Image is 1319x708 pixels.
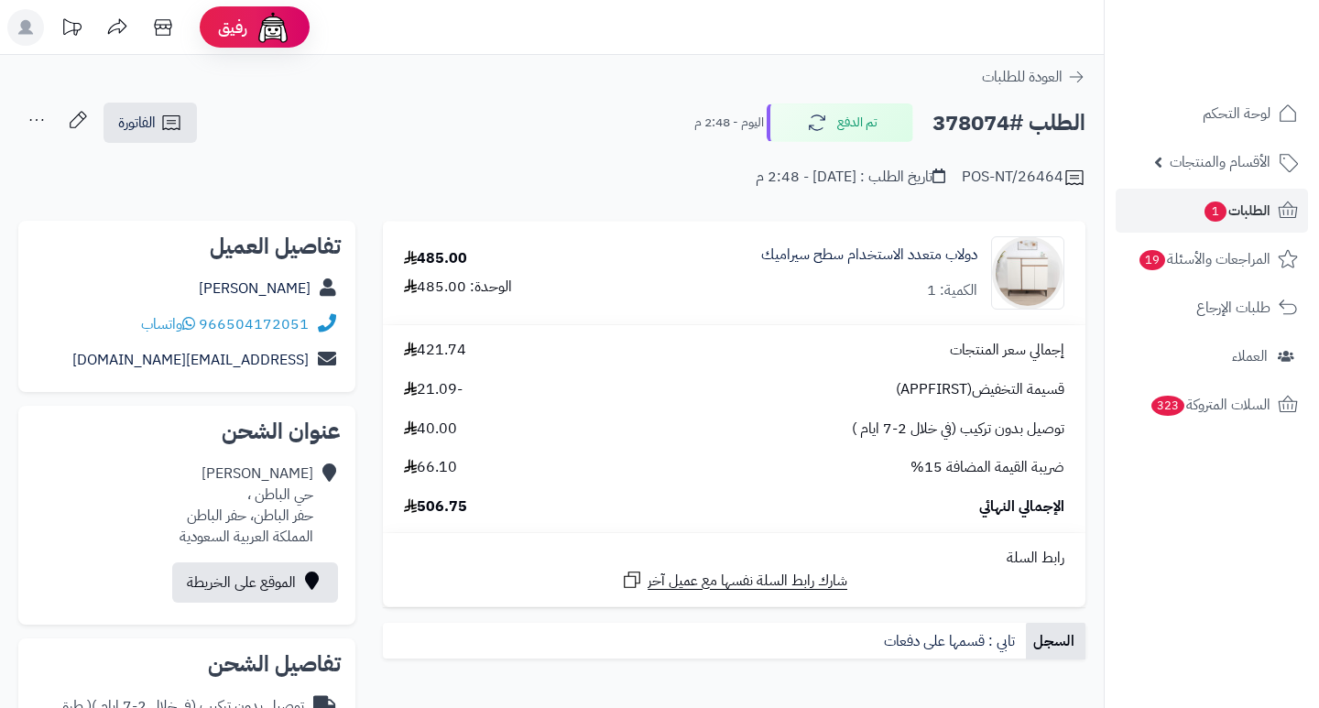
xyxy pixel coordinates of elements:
[1205,202,1226,222] span: 1
[877,623,1026,659] a: تابي : قسمها على دفعات
[118,112,156,134] span: الفاتورة
[767,103,913,142] button: تم الدفع
[72,349,309,371] a: [EMAIL_ADDRESS][DOMAIN_NAME]
[1196,295,1270,321] span: طلبات الإرجاع
[404,379,463,400] span: -21.09
[1116,286,1308,330] a: طلبات الإرجاع
[199,278,311,300] a: [PERSON_NAME]
[756,167,945,188] div: تاريخ الطلب : [DATE] - 2:48 م
[1232,343,1268,369] span: العملاء
[1026,623,1085,659] a: السجل
[979,496,1064,517] span: الإجمالي النهائي
[1138,246,1270,272] span: المراجعات والأسئلة
[33,653,341,675] h2: تفاصيل الشحن
[761,245,977,266] a: دولاب متعدد الاستخدام سطح سيراميك
[1194,51,1302,90] img: logo-2.png
[927,280,977,301] div: الكمية: 1
[404,457,457,478] span: 66.10
[1150,392,1270,418] span: السلات المتروكة
[1116,92,1308,136] a: لوحة التحكم
[390,548,1078,569] div: رابط السلة
[982,66,1085,88] a: العودة للطلبات
[694,114,764,132] small: اليوم - 2:48 م
[404,419,457,440] span: 40.00
[199,313,309,335] a: 966504172051
[932,104,1085,142] h2: الطلب #378074
[1203,198,1270,223] span: الطلبات
[1116,383,1308,427] a: السلات المتروكة323
[218,16,247,38] span: رفيق
[852,419,1064,440] span: توصيل بدون تركيب (في خلال 2-7 ايام )
[648,571,847,592] span: شارك رابط السلة نفسها مع عميل آخر
[962,167,1085,189] div: POS-NT/26464
[1116,237,1308,281] a: المراجعات والأسئلة19
[1139,250,1165,270] span: 19
[982,66,1063,88] span: العودة للطلبات
[404,248,467,269] div: 485.00
[255,9,291,46] img: ai-face.png
[33,420,341,442] h2: عنوان الشحن
[49,9,94,50] a: تحديثات المنصة
[404,496,467,517] span: 506.75
[404,277,512,298] div: الوحدة: 485.00
[33,235,341,257] h2: تفاصيل العميل
[992,236,1063,310] img: 1744554797-1-90x90.jpg
[910,457,1064,478] span: ضريبة القيمة المضافة 15%
[172,562,338,603] a: الموقع على الخريطة
[950,340,1064,361] span: إجمالي سعر المنتجات
[1203,101,1270,126] span: لوحة التحكم
[1151,396,1184,416] span: 323
[180,463,313,547] div: [PERSON_NAME] حي الباطن ، حفر الباطن، حفر الباطن المملكة العربية السعودية
[621,569,847,592] a: شارك رابط السلة نفسها مع عميل آخر
[1116,334,1308,378] a: العملاء
[896,379,1064,400] span: قسيمة التخفيض(APPFIRST)
[1170,149,1270,175] span: الأقسام والمنتجات
[1116,189,1308,233] a: الطلبات1
[404,340,466,361] span: 421.74
[141,313,195,335] a: واتساب
[104,103,197,143] a: الفاتورة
